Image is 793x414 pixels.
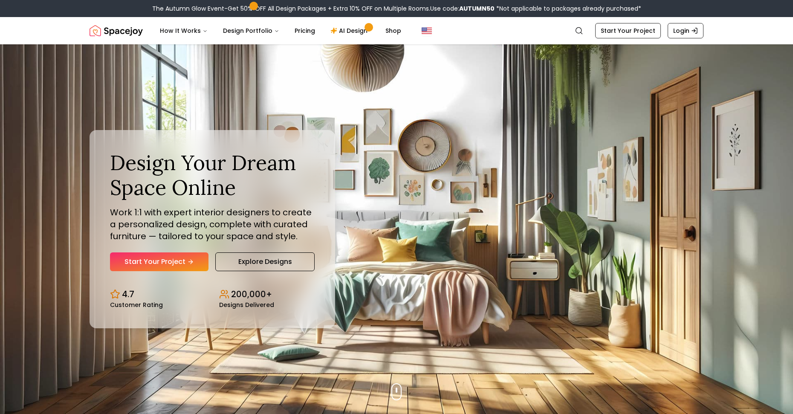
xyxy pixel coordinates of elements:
[152,4,641,13] div: The Autumn Glow Event-Get 50% OFF All Design Packages + Extra 10% OFF on Multiple Rooms.
[495,4,641,13] span: *Not applicable to packages already purchased*
[430,4,495,13] span: Use code:
[668,23,703,38] a: Login
[110,302,163,308] small: Customer Rating
[216,22,286,39] button: Design Portfolio
[110,281,315,308] div: Design stats
[459,4,495,13] b: AUTUMN50
[110,252,208,271] a: Start Your Project
[90,17,703,44] nav: Global
[288,22,322,39] a: Pricing
[231,288,272,300] p: 200,000+
[110,151,315,200] h1: Design Your Dream Space Online
[379,22,408,39] a: Shop
[215,252,315,271] a: Explore Designs
[324,22,377,39] a: AI Design
[122,288,134,300] p: 4.7
[90,22,143,39] a: Spacejoy
[90,22,143,39] img: Spacejoy Logo
[110,206,315,242] p: Work 1:1 with expert interior designers to create a personalized design, complete with curated fu...
[153,22,408,39] nav: Main
[153,22,214,39] button: How It Works
[422,26,432,36] img: United States
[219,302,274,308] small: Designs Delivered
[595,23,661,38] a: Start Your Project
